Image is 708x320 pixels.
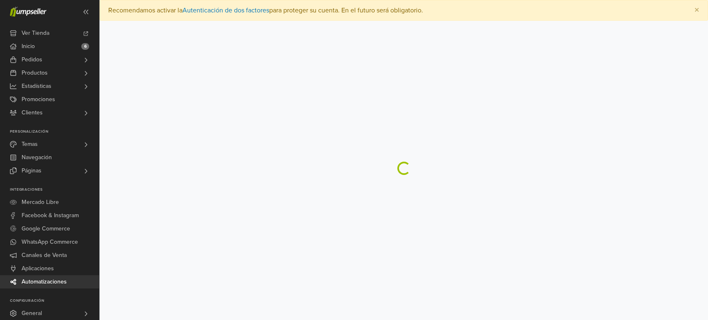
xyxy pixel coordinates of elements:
span: Aplicaciones [22,262,54,275]
span: Temas [22,138,38,151]
span: Ver Tienda [22,27,49,40]
span: Inicio [22,40,35,53]
span: Facebook & Instagram [22,209,79,222]
a: Autenticación de dos factores [182,6,269,15]
span: Navegación [22,151,52,164]
span: Clientes [22,106,43,119]
p: Integraciones [10,187,99,192]
button: Close [686,0,708,20]
span: Mercado Libre [22,196,59,209]
span: Canales de Venta [22,249,67,262]
span: Productos [22,66,48,80]
span: Pedidos [22,53,42,66]
span: General [22,307,42,320]
span: × [694,4,699,16]
p: Personalización [10,129,99,134]
span: Estadísticas [22,80,51,93]
span: Automatizaciones [22,275,67,288]
span: Google Commerce [22,222,70,235]
span: Páginas [22,164,41,177]
span: WhatsApp Commerce [22,235,78,249]
span: Promociones [22,93,55,106]
p: Configuración [10,298,99,303]
span: 6 [81,43,89,50]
